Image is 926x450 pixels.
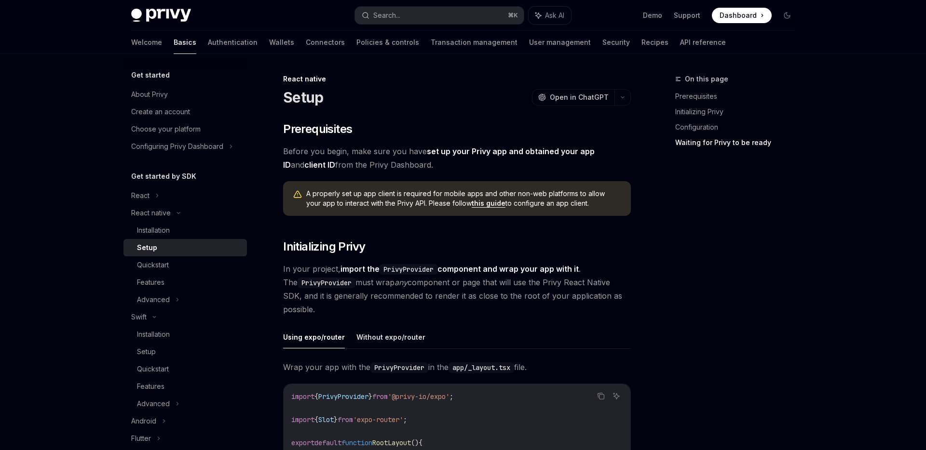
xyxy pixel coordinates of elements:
a: Authentication [208,31,258,54]
a: Welcome [131,31,162,54]
span: Dashboard [720,11,757,20]
a: Setup [123,239,247,256]
button: Ask AI [610,390,623,402]
button: Using expo/router [283,326,345,348]
a: Basics [174,31,196,54]
button: Without expo/router [356,326,425,348]
span: export [291,438,314,447]
strong: import the component and wrap your app with it [340,264,579,274]
div: React native [131,207,171,219]
a: Prerequisites [675,89,803,104]
a: Transaction management [431,31,517,54]
code: PrivyProvider [380,264,437,275]
a: Initializing Privy [675,104,803,119]
h5: Get started [131,69,170,81]
a: Policies & controls [356,31,419,54]
a: client ID [304,160,335,170]
h5: Get started by SDK [131,171,196,182]
a: About Privy [123,86,247,103]
span: default [314,438,341,447]
span: } [368,392,372,401]
div: Quickstart [137,259,169,271]
span: function [341,438,372,447]
span: A properly set up app client is required for mobile apps and other non-web platforms to allow you... [306,189,621,208]
a: Connectors [306,31,345,54]
div: Features [137,381,164,392]
div: Android [131,415,156,427]
a: Features [123,274,247,291]
h1: Setup [283,89,323,106]
button: Copy the contents from the code block [595,390,607,402]
button: Open in ChatGPT [532,89,614,106]
a: Quickstart [123,360,247,378]
span: ⌘ K [508,12,518,19]
a: Installation [123,326,247,343]
span: Prerequisites [283,121,352,137]
div: Features [137,277,164,288]
div: Create an account [131,106,190,118]
span: ; [403,415,407,424]
div: Swift [131,311,147,323]
code: PrivyProvider [298,278,355,288]
svg: Warning [293,190,302,199]
a: Dashboard [712,8,772,23]
span: import [291,392,314,401]
a: Support [674,11,700,20]
span: from [338,415,353,424]
div: Quickstart [137,363,169,375]
button: Ask AI [529,7,571,24]
div: React native [283,74,631,84]
div: Advanced [137,398,170,410]
span: { [314,415,318,424]
div: Search... [373,10,400,21]
a: Choose your platform [123,120,247,138]
a: Demo [643,11,662,20]
span: RootLayout [372,438,411,447]
a: API reference [680,31,726,54]
span: import [291,415,314,424]
div: Installation [137,329,170,340]
a: Quickstart [123,256,247,274]
span: Initializing Privy [283,239,365,254]
a: Wallets [269,31,294,54]
div: Choose your platform [131,123,201,135]
em: any [395,278,408,287]
div: Configuring Privy Dashboard [131,141,223,152]
a: Waiting for Privy to be ready [675,135,803,150]
div: Setup [137,346,156,357]
div: Flutter [131,433,151,444]
a: Setup [123,343,247,360]
span: On this page [685,73,728,85]
div: About Privy [131,89,168,100]
a: Recipes [641,31,668,54]
a: Security [602,31,630,54]
button: Search...⌘K [355,7,524,24]
a: Installation [123,222,247,239]
span: Wrap your app with the in the file. [283,360,631,374]
span: In your project, . The must wrap component or page that will use the Privy React Native SDK, and ... [283,262,631,316]
a: set up your Privy app and obtained your app ID [283,146,595,170]
button: Toggle dark mode [779,8,795,23]
span: } [334,415,338,424]
a: Features [123,378,247,395]
span: Open in ChatGPT [550,93,609,102]
a: User management [529,31,591,54]
span: from [372,392,388,401]
div: Advanced [137,294,170,305]
span: Ask AI [545,11,564,20]
span: PrivyProvider [318,392,368,401]
span: Slot [318,415,334,424]
a: Create an account [123,103,247,120]
code: PrivyProvider [370,362,428,373]
div: Setup [137,242,157,253]
span: Before you begin, make sure you have and from the Privy Dashboard. [283,145,631,172]
a: Configuration [675,119,803,135]
span: () [411,438,419,447]
div: Installation [137,225,170,236]
span: ; [449,392,453,401]
span: '@privy-io/expo' [388,392,449,401]
img: dark logo [131,9,191,22]
a: this guide [472,199,505,208]
span: { [419,438,422,447]
code: app/_layout.tsx [449,362,514,373]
